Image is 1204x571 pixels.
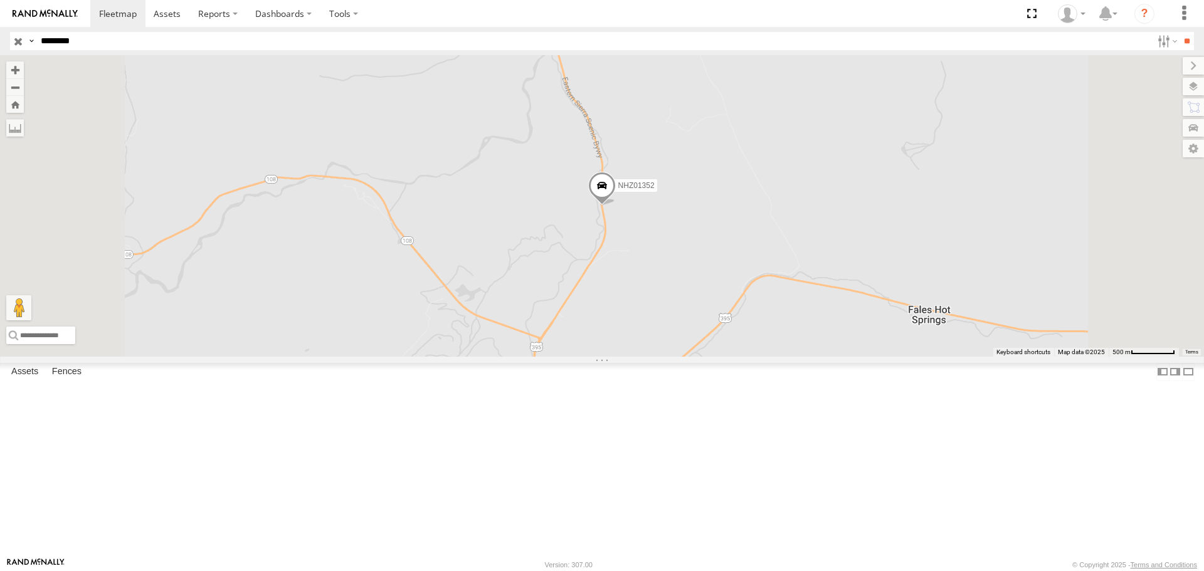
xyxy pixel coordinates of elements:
[26,32,36,50] label: Search Query
[1112,348,1131,355] span: 500 m
[6,61,24,78] button: Zoom in
[1053,4,1090,23] div: Zulema McIntosch
[6,119,24,137] label: Measure
[7,558,65,571] a: Visit our Website
[1183,140,1204,157] label: Map Settings
[1109,348,1179,357] button: Map Scale: 500 m per 67 pixels
[13,9,78,18] img: rand-logo.svg
[6,96,24,113] button: Zoom Home
[1182,363,1195,381] label: Hide Summary Table
[1156,363,1169,381] label: Dock Summary Table to the Left
[5,364,45,381] label: Assets
[1072,561,1197,568] div: © Copyright 2025 -
[46,364,88,381] label: Fences
[545,561,593,568] div: Version: 307.00
[1058,348,1105,355] span: Map data ©2025
[1131,561,1197,568] a: Terms and Conditions
[6,295,31,320] button: Drag Pegman onto the map to open Street View
[618,181,655,190] span: NHZ01352
[1185,349,1198,354] a: Terms (opens in new tab)
[1134,4,1154,24] i: ?
[1153,32,1180,50] label: Search Filter Options
[996,348,1050,357] button: Keyboard shortcuts
[1169,363,1181,381] label: Dock Summary Table to the Right
[6,78,24,96] button: Zoom out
